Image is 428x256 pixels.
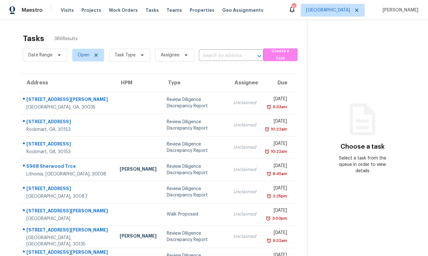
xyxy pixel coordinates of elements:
[167,96,223,109] div: Review Diligence Discrepancy Report
[233,144,256,151] div: Unclaimed
[26,216,109,222] div: [GEOGRAPHIC_DATA]
[271,193,287,199] div: 2:25pm
[291,4,296,10] div: 105
[233,233,256,240] div: Unclaimed
[167,163,223,176] div: Review Diligence Discrepancy Report
[26,208,109,216] div: [STREET_ADDRESS][PERSON_NAME]
[335,155,390,174] div: Select a task from the queue in order to view details
[264,148,270,155] img: Overdue Alarm Icon
[266,185,287,193] div: [DATE]
[266,193,271,199] img: Overdue Alarm Icon
[266,230,287,238] div: [DATE]
[199,51,245,61] input: Search by address
[115,52,136,58] span: Task Type
[26,185,109,193] div: [STREET_ADDRESS]
[266,96,287,104] div: [DATE]
[306,7,350,13] span: [GEOGRAPHIC_DATA]
[120,166,157,174] div: [PERSON_NAME]
[222,7,263,13] span: Geo Assignments
[161,52,179,58] span: Assignee
[233,167,256,173] div: Unclaimed
[26,193,109,200] div: [GEOGRAPHIC_DATA], 30087
[271,215,287,222] div: 3:03pm
[22,7,43,13] span: Maestro
[271,104,287,110] div: 9:33am
[233,211,256,217] div: Unclaimed
[115,74,162,92] th: HPM
[26,235,109,247] div: [GEOGRAPHIC_DATA], [GEOGRAPHIC_DATA], 30135
[266,104,271,110] img: Overdue Alarm Icon
[190,7,214,13] span: Properties
[26,118,109,126] div: [STREET_ADDRESS]
[266,238,271,244] img: Overdue Alarm Icon
[263,48,298,61] button: Create a Task
[380,7,418,13] span: [PERSON_NAME]
[120,233,157,241] div: [PERSON_NAME]
[271,171,287,177] div: 8:45am
[145,8,159,12] span: Tasks
[162,74,228,92] th: Type
[26,104,109,110] div: [GEOGRAPHIC_DATA], GA, 30035
[26,149,109,155] div: Rockmart, GA, 30153
[266,163,287,171] div: [DATE]
[26,163,109,171] div: 5968 Sherwood Trce
[61,7,74,13] span: Visits
[270,148,287,155] div: 10:22am
[109,7,138,13] span: Work Orders
[228,74,261,92] th: Assignee
[233,100,256,106] div: Unclaimed
[167,211,223,217] div: Walk Proposed
[26,96,109,104] div: [STREET_ADDRESS][PERSON_NAME]
[233,122,256,128] div: Unclaimed
[167,186,223,198] div: Review Diligence Discrepancy Report
[28,52,53,58] span: Date Range
[81,7,101,13] span: Projects
[167,119,223,132] div: Review Diligence Discrepancy Report
[26,227,109,235] div: [STREET_ADDRESS][PERSON_NAME]
[26,171,109,177] div: Lithonia, [GEOGRAPHIC_DATA], 30038
[266,215,271,222] img: Overdue Alarm Icon
[26,126,109,133] div: Rockmart, GA, 30153
[266,118,287,126] div: [DATE]
[266,47,294,62] span: Create a Task
[261,74,297,92] th: Due
[20,74,115,92] th: Address
[167,141,223,154] div: Review Diligence Discrepancy Report
[233,189,256,195] div: Unclaimed
[255,52,264,60] button: Open
[26,141,109,149] div: [STREET_ADDRESS]
[266,140,287,148] div: [DATE]
[166,7,182,13] span: Teams
[271,238,287,244] div: 9:32am
[266,171,271,177] img: Overdue Alarm Icon
[340,144,385,150] h3: Choose a task
[167,230,223,243] div: Review Diligence Discrepancy Report
[270,126,287,132] div: 10:22am
[23,35,44,42] h2: Tasks
[54,36,78,42] span: 386 Results
[264,126,270,132] img: Overdue Alarm Icon
[266,207,287,215] div: [DATE]
[78,52,89,58] span: Open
